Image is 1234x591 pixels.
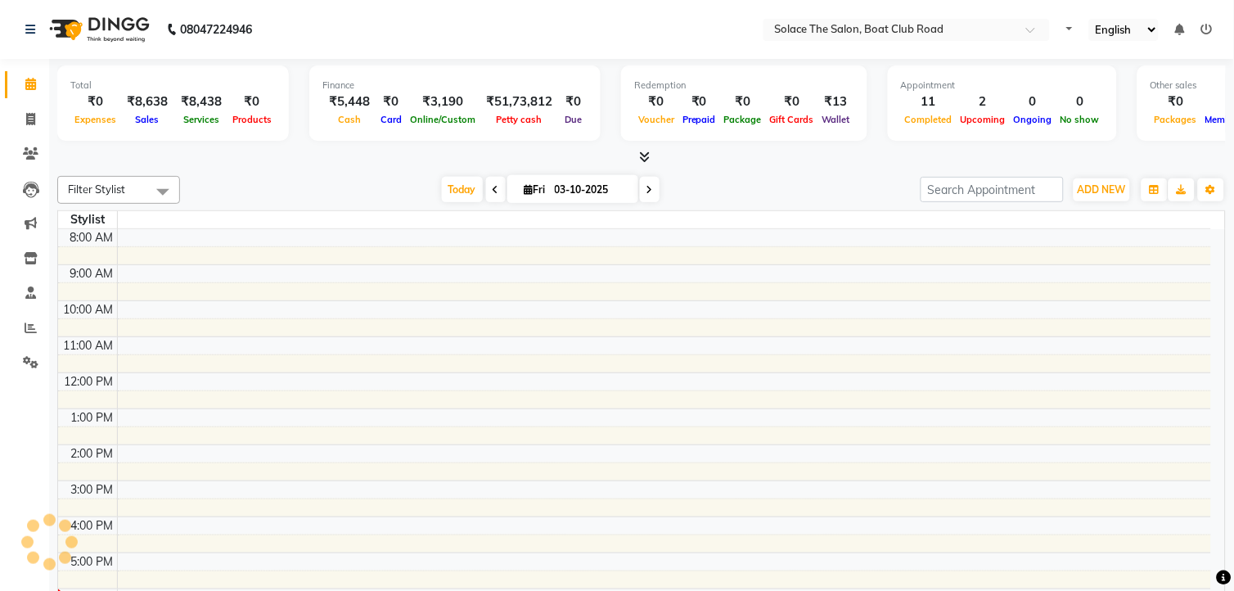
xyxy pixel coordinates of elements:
[1010,114,1056,125] span: Ongoing
[957,92,1010,111] div: 2
[1151,114,1201,125] span: Packages
[179,114,223,125] span: Services
[132,114,164,125] span: Sales
[228,114,276,125] span: Products
[61,373,117,390] div: 12:00 PM
[61,337,117,354] div: 11:00 AM
[1074,178,1130,201] button: ADD NEW
[58,211,117,228] div: Stylist
[921,177,1064,202] input: Search Appointment
[406,92,480,111] div: ₹3,190
[634,92,678,111] div: ₹0
[901,79,1104,92] div: Appointment
[1151,92,1201,111] div: ₹0
[634,79,854,92] div: Redemption
[550,178,632,202] input: 2025-10-03
[322,92,376,111] div: ₹5,448
[67,229,117,246] div: 8:00 AM
[442,177,483,202] span: Today
[376,92,406,111] div: ₹0
[334,114,365,125] span: Cash
[957,114,1010,125] span: Upcoming
[720,114,766,125] span: Package
[70,79,276,92] div: Total
[1010,92,1056,111] div: 0
[68,553,117,571] div: 5:00 PM
[174,92,228,111] div: ₹8,438
[61,301,117,318] div: 10:00 AM
[68,481,117,499] div: 3:00 PM
[68,445,117,462] div: 2:00 PM
[818,92,854,111] div: ₹13
[493,114,547,125] span: Petty cash
[67,265,117,282] div: 9:00 AM
[406,114,480,125] span: Online/Custom
[634,114,678,125] span: Voucher
[180,7,252,52] b: 08047224946
[720,92,766,111] div: ₹0
[561,114,586,125] span: Due
[42,7,154,52] img: logo
[818,114,854,125] span: Wallet
[68,517,117,535] div: 4:00 PM
[228,92,276,111] div: ₹0
[678,114,720,125] span: Prepaid
[766,92,818,111] div: ₹0
[1056,114,1104,125] span: No show
[68,183,125,196] span: Filter Stylist
[480,92,559,111] div: ₹51,73,812
[322,79,588,92] div: Finance
[1078,183,1126,196] span: ADD NEW
[678,92,720,111] div: ₹0
[70,114,120,125] span: Expenses
[766,114,818,125] span: Gift Cards
[70,92,120,111] div: ₹0
[68,409,117,426] div: 1:00 PM
[520,183,550,196] span: Fri
[120,92,174,111] div: ₹8,638
[901,92,957,111] div: 11
[559,92,588,111] div: ₹0
[901,114,957,125] span: Completed
[1056,92,1104,111] div: 0
[376,114,406,125] span: Card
